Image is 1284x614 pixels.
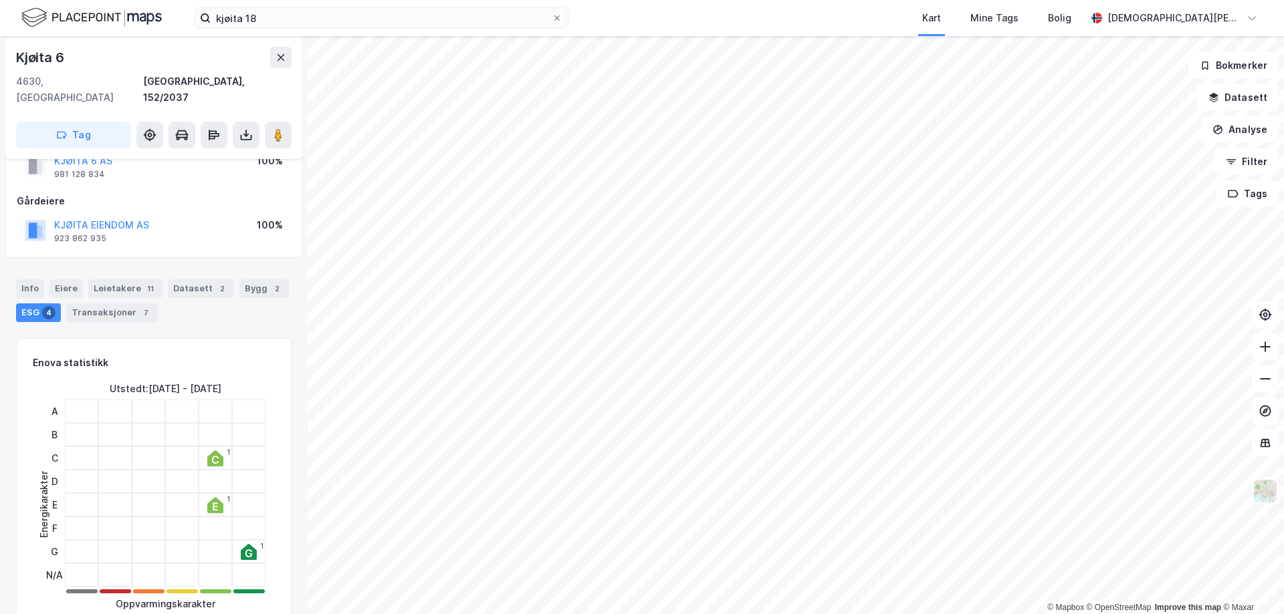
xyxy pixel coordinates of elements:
[227,448,230,456] div: 1
[16,122,131,148] button: Tag
[257,217,283,233] div: 100%
[46,493,63,516] div: E
[1155,603,1221,612] a: Improve this map
[46,446,63,470] div: C
[260,542,263,550] div: 1
[1253,478,1278,504] img: Z
[168,279,234,298] div: Datasett
[1188,52,1279,79] button: Bokmerker
[46,516,63,540] div: F
[46,423,63,446] div: B
[239,279,289,298] div: Bygg
[33,355,108,371] div: Enova statistikk
[1107,10,1241,26] div: [DEMOGRAPHIC_DATA][PERSON_NAME]
[21,6,162,29] img: logo.f888ab2527a4732fd821a326f86c7f29.svg
[215,282,229,295] div: 2
[1217,550,1284,614] iframe: Chat Widget
[970,10,1019,26] div: Mine Tags
[116,596,215,612] div: Oppvarmingskarakter
[227,495,230,503] div: 1
[110,381,221,397] div: Utstedt : [DATE] - [DATE]
[1214,148,1279,175] button: Filter
[54,169,105,180] div: 981 128 834
[16,47,66,68] div: Kjøita 6
[1197,84,1279,111] button: Datasett
[16,279,44,298] div: Info
[143,73,292,106] div: [GEOGRAPHIC_DATA], 152/2037
[211,8,552,28] input: Søk på adresse, matrikkel, gårdeiere, leietakere eller personer
[66,303,158,322] div: Transaksjoner
[42,306,56,319] div: 4
[257,153,283,169] div: 100%
[46,563,63,587] div: N/A
[36,471,52,538] div: Energikarakter
[1048,10,1071,26] div: Bolig
[16,303,61,322] div: ESG
[17,193,291,209] div: Gårdeiere
[16,73,143,106] div: 4630, [GEOGRAPHIC_DATA]
[1047,603,1084,612] a: Mapbox
[49,279,83,298] div: Eiere
[88,279,163,298] div: Leietakere
[46,470,63,493] div: D
[46,540,63,563] div: G
[139,306,152,319] div: 7
[144,282,157,295] div: 11
[1087,603,1152,612] a: OpenStreetMap
[1201,116,1279,143] button: Analyse
[922,10,941,26] div: Kart
[270,282,284,295] div: 2
[46,400,63,423] div: A
[54,233,106,244] div: 923 862 935
[1216,180,1279,207] button: Tags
